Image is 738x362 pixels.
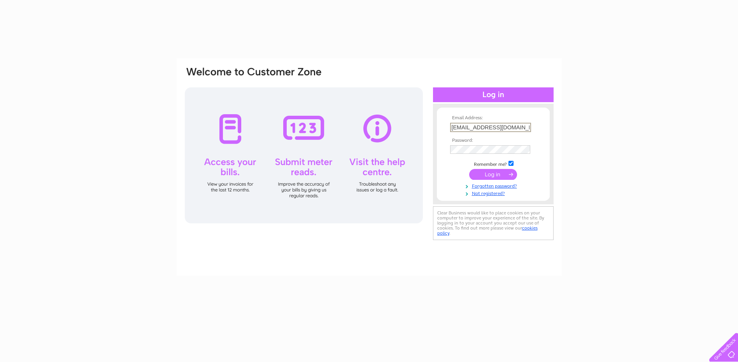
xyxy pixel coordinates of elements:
[448,115,538,121] th: Email Address:
[450,189,538,197] a: Not registered?
[469,169,517,180] input: Submit
[448,160,538,167] td: Remember me?
[433,206,554,240] div: Clear Business would like to place cookies on your computer to improve your experience of the sit...
[437,225,538,236] a: cookies policy
[450,182,538,189] a: Forgotten password?
[448,138,538,143] th: Password:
